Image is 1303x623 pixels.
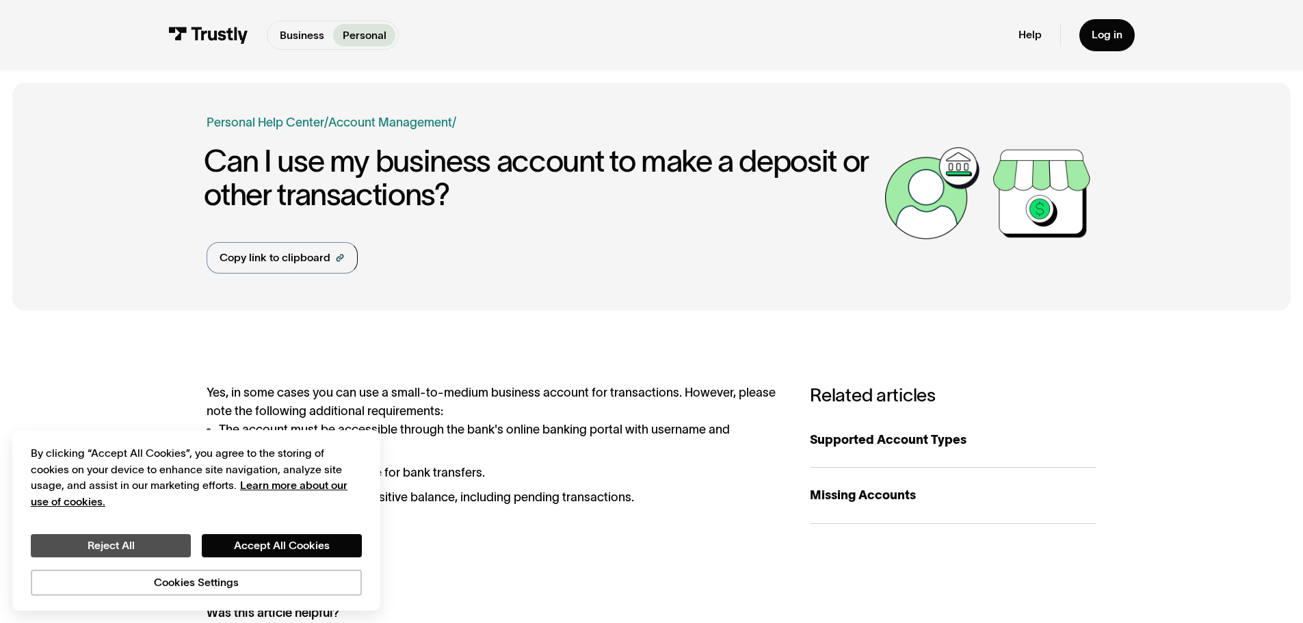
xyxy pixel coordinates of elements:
[220,250,330,266] div: Copy link to clipboard
[1092,28,1122,42] div: Log in
[207,488,779,507] li: Your account must have a positive balance, including pending transactions.
[12,430,380,611] div: Cookie banner
[168,27,248,44] img: Trustly Logo
[207,384,779,506] div: Yes, in some cases you can use a small-to-medium business account for transactions. However, plea...
[810,486,1096,505] div: Missing Accounts
[1018,28,1042,42] a: Help
[204,144,877,212] h1: Can I use my business account to make a deposit or other transactions?
[328,116,452,129] a: Account Management
[207,604,746,622] div: Was this article helpful?
[810,431,1096,449] div: Supported Account Types
[810,468,1096,524] a: Missing Accounts
[207,464,779,482] li: Your account must be eligible for bank transfers.
[1079,19,1135,51] a: Log in
[810,384,1096,406] h3: Related articles
[31,534,191,557] button: Reject All
[270,24,333,47] a: Business
[324,114,328,132] div: /
[207,421,779,458] li: The account must be accessible through the bank's online banking portal with username and passwor...
[31,445,362,595] div: Privacy
[31,570,362,596] button: Cookies Settings
[452,114,456,132] div: /
[343,27,386,44] p: Personal
[207,242,358,274] a: Copy link to clipboard
[31,445,362,509] div: By clicking “Accept All Cookies”, you agree to the storing of cookies on your device to enhance s...
[810,412,1096,468] a: Supported Account Types
[207,114,324,132] a: Personal Help Center
[202,534,362,557] button: Accept All Cookies
[333,24,395,47] a: Personal
[280,27,324,44] p: Business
